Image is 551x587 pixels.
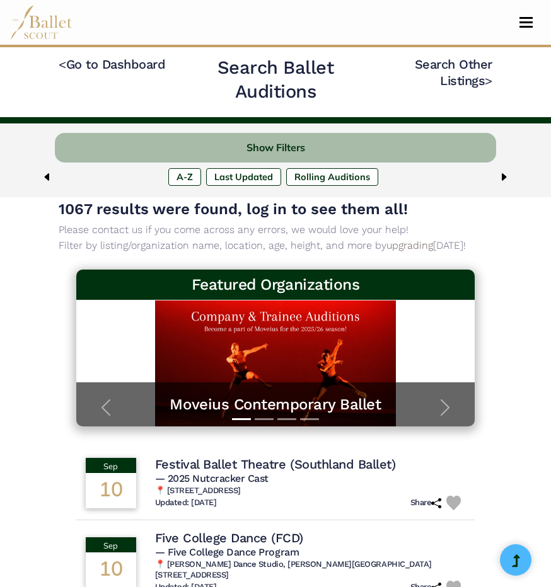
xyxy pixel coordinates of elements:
p: Filter by listing/organization name, location, age, height, and more by [DATE]! [59,237,492,254]
h6: Share [410,498,442,508]
h4: Five College Dance (FCD) [155,530,303,546]
h6: 📍 [PERSON_NAME] Dance Studio, [PERSON_NAME][GEOGRAPHIC_DATA] [STREET_ADDRESS] [155,559,466,581]
span: — 2025 Nutcracker Cast [155,472,269,484]
a: Moveius Contemporary Ballet [89,395,463,414]
button: Toggle navigation [511,16,541,28]
a: upgrading [386,239,433,251]
span: — Five College Dance Program [155,546,299,558]
h2: Search Ballet Auditions [186,56,366,104]
code: < [59,56,66,72]
a: <Go to Dashboard [59,57,165,72]
div: Sep [86,537,136,552]
button: Show Filters [55,133,496,162]
div: 10 [86,473,136,508]
button: Slide 4 [300,412,319,426]
span: 1067 results were found, log in to see them all! [59,200,408,218]
h4: Festival Ballet Theatre (Southland Ballet) [155,456,396,472]
h6: 📍 [STREET_ADDRESS] [155,486,466,496]
p: Please contact us if you come across any errors, we would love your help! [59,222,492,238]
button: Slide 3 [277,412,296,426]
code: > [485,72,492,88]
h6: Updated: [DATE] [155,498,217,508]
label: A-Z [168,168,201,186]
a: Search Other Listings> [415,57,492,88]
label: Rolling Auditions [286,168,378,186]
h3: Featured Organizations [86,275,465,295]
button: Slide 2 [255,412,274,426]
button: Slide 1 [232,412,251,426]
label: Last Updated [206,168,281,186]
div: Sep [86,458,136,473]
